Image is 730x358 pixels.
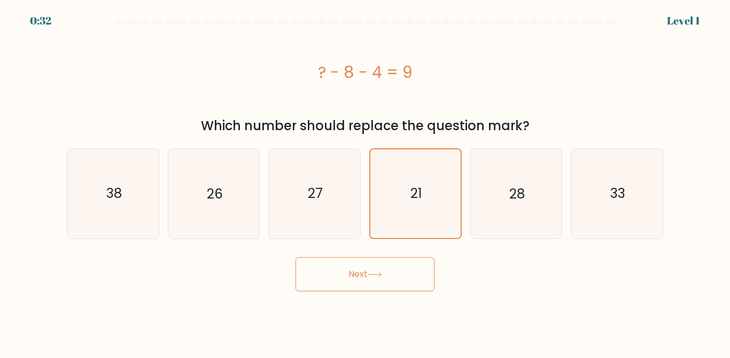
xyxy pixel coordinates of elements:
[73,116,657,136] div: Which number should replace the question mark?
[296,257,434,291] button: Next
[30,13,51,29] div: 0:32
[207,184,223,203] text: 26
[106,184,121,203] text: 38
[410,184,422,203] text: 21
[308,184,323,203] text: 27
[610,184,625,203] text: 33
[509,184,525,203] text: 28
[67,60,663,84] div: ? - 8 - 4 = 9
[667,13,700,29] div: Level 1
